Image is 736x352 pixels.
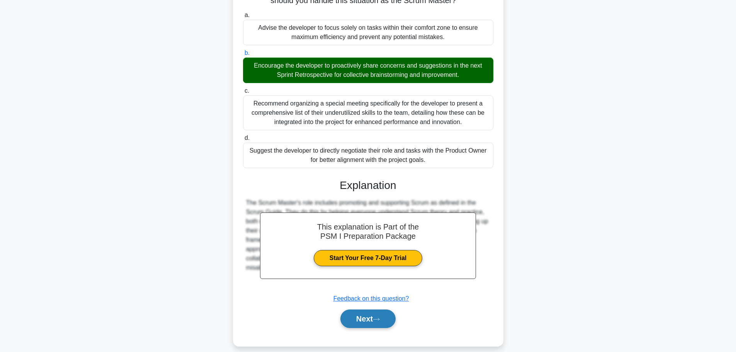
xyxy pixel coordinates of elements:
span: c. [245,87,249,94]
div: Encourage the developer to proactively share concerns and suggestions in the next Sprint Retrospe... [243,58,493,83]
span: b. [245,49,250,56]
a: Feedback on this question? [333,295,409,302]
div: Recommend organizing a special meeting specifically for the developer to present a comprehensive ... [243,95,493,130]
div: Advise the developer to focus solely on tasks within their comfort zone to ensure maximum efficie... [243,20,493,45]
button: Next [340,309,396,328]
h3: Explanation [248,179,489,192]
span: d. [245,134,250,141]
span: a. [245,12,250,18]
a: Start Your Free 7-Day Trial [314,250,422,266]
div: The Scrum Master's role includes promoting and supporting Scrum as defined in the Scrum Guide. Th... [246,198,490,272]
div: Suggest the developer to directly negotiate their role and tasks with the Product Owner for bette... [243,143,493,168]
